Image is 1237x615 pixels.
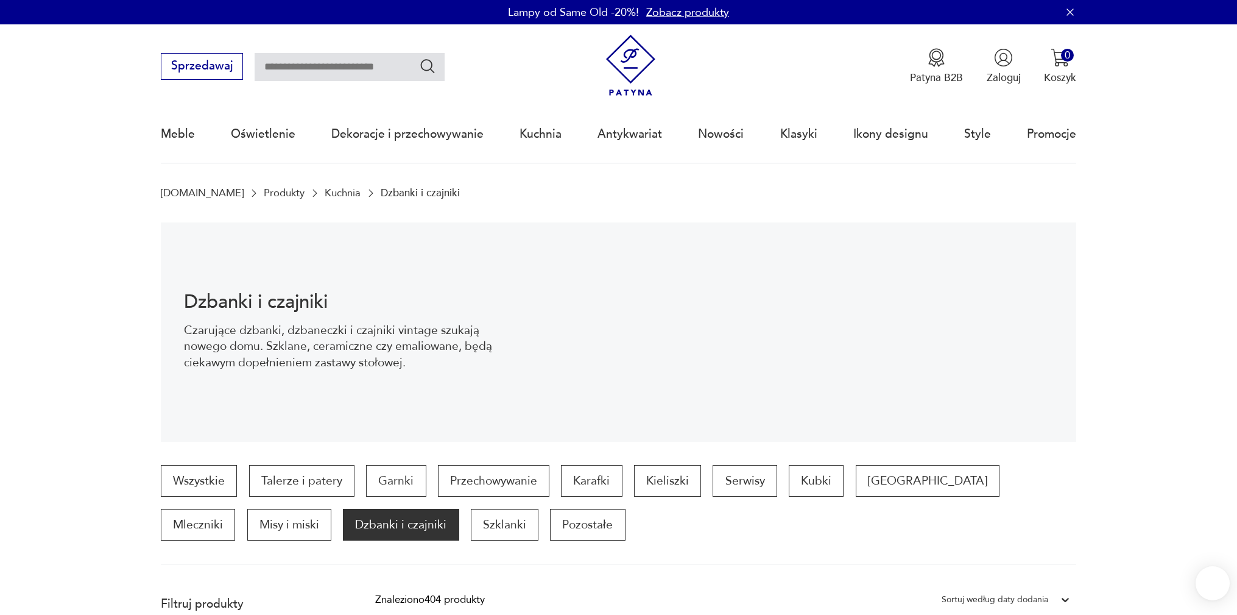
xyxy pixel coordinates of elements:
div: Znaleziono 404 produkty [375,592,485,608]
a: [DOMAIN_NAME] [161,187,244,199]
img: 521a6228cdffc0e895128cc02cba47c6.jpg [527,222,1076,442]
img: Ikonka użytkownika [994,48,1013,67]
a: Kubki [789,465,844,497]
a: Misy i miski [247,509,331,541]
a: Karafki [561,465,622,497]
a: Ikona medaluPatyna B2B [910,48,963,85]
a: Przechowywanie [438,465,549,497]
a: Mleczniki [161,509,235,541]
a: Meble [161,106,195,162]
img: Ikona koszyka [1051,48,1070,67]
a: Antykwariat [597,106,662,162]
a: Kuchnia [325,187,361,199]
p: Lampy od Same Old -20%! [508,5,639,20]
a: Pozostałe [550,509,625,541]
button: Zaloguj [987,48,1021,85]
p: Czarujące dzbanki, dzbaneczki i czajniki vintage szukają nowego domu. Szklane, ceramiczne czy ema... [184,322,503,371]
a: Klasyki [780,106,817,162]
p: Filtruj produkty [161,596,340,612]
p: Zaloguj [987,71,1021,85]
img: Patyna - sklep z meblami i dekoracjami vintage [600,35,661,96]
img: Ikona medalu [927,48,946,67]
a: Serwisy [713,465,777,497]
a: Dzbanki i czajniki [343,509,459,541]
a: Zobacz produkty [646,5,729,20]
a: [GEOGRAPHIC_DATA] [856,465,999,497]
p: Patyna B2B [910,71,963,85]
a: Szklanki [471,509,538,541]
button: 0Koszyk [1044,48,1076,85]
button: Szukaj [419,57,437,75]
a: Produkty [264,187,305,199]
iframe: Smartsupp widget button [1196,566,1230,600]
div: Sortuj według daty dodania [942,592,1048,608]
a: Dekoracje i przechowywanie [331,106,484,162]
a: Wszystkie [161,465,237,497]
button: Patyna B2B [910,48,963,85]
a: Kieliszki [634,465,701,497]
a: Talerze i patery [249,465,354,497]
h1: Dzbanki i czajniki [184,293,503,311]
a: Oświetlenie [231,106,295,162]
p: Dzbanki i czajniki [381,187,460,199]
div: 0 [1061,49,1074,62]
a: Style [964,106,991,162]
a: Promocje [1027,106,1076,162]
a: Kuchnia [520,106,562,162]
button: Sprzedawaj [161,53,243,80]
a: Nowości [698,106,744,162]
a: Sprzedawaj [161,62,243,72]
a: Ikony designu [853,106,928,162]
a: Garnki [366,465,426,497]
p: Koszyk [1044,71,1076,85]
